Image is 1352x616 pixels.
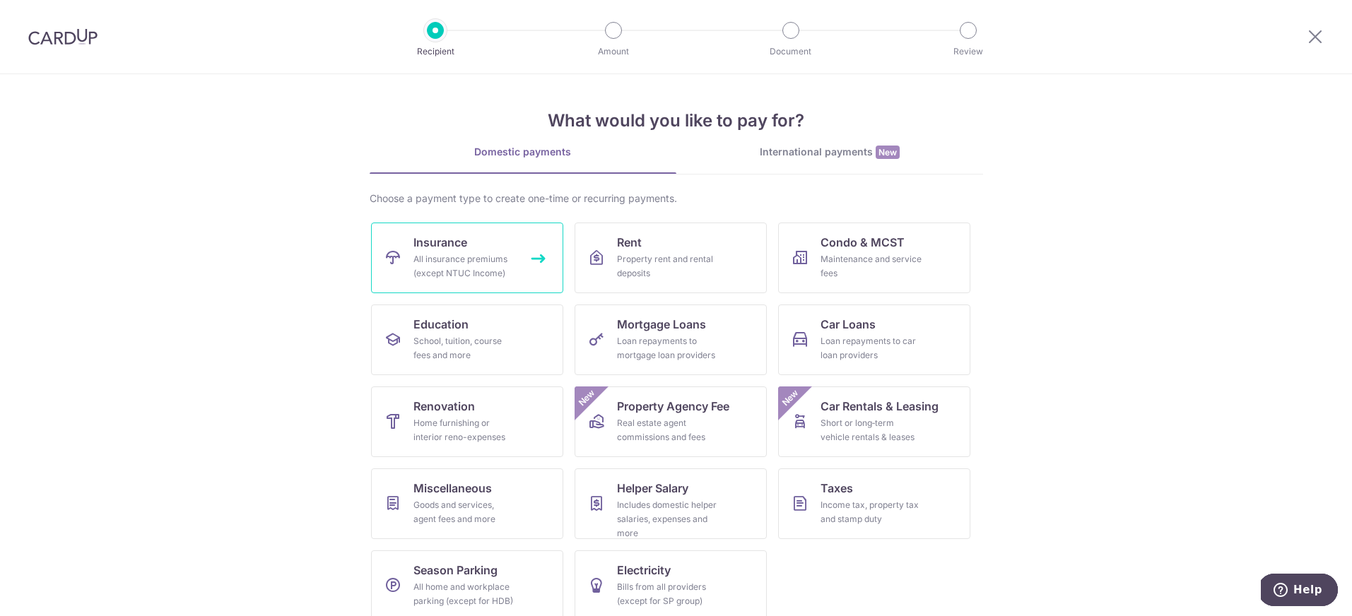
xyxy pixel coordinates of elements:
[778,468,970,539] a: TaxesIncome tax, property tax and stamp duty
[371,223,563,293] a: InsuranceAll insurance premiums (except NTUC Income)
[413,334,515,362] div: School, tuition, course fees and more
[413,234,467,251] span: Insurance
[33,10,61,23] span: Help
[371,386,563,457] a: RenovationHome furnishing or interior reno-expenses
[617,398,729,415] span: Property Agency Fee
[575,386,598,410] span: New
[413,580,515,608] div: All home and workplace parking (except for HDB)
[876,146,900,159] span: New
[617,252,719,280] div: Property rent and rental deposits
[821,398,939,415] span: Car Rentals & Leasing
[821,252,922,280] div: Maintenance and service fees
[778,223,970,293] a: Condo & MCSTMaintenance and service fees
[676,145,983,160] div: International payments
[821,416,922,444] div: Short or long‑term vehicle rentals & leases
[617,498,719,540] div: Includes domestic helper salaries, expenses and more
[413,480,492,497] span: Miscellaneous
[617,562,671,579] span: Electricity
[413,498,515,526] div: Goods and services, agent fees and more
[575,386,767,457] a: Property Agency FeeReal estate agent commissions and feesNew
[413,416,515,444] div: Home furnishing or interior reno-expenses
[371,468,563,539] a: MiscellaneousGoods and services, agent fees and more
[575,304,767,375] a: Mortgage LoansLoan repayments to mortgage loan providers
[617,416,719,444] div: Real estate agent commissions and fees
[413,316,469,333] span: Education
[371,304,563,375] a: EducationSchool, tuition, course fees and more
[413,398,475,415] span: Renovation
[1261,574,1338,609] iframe: Opens a widget where you can find more information
[821,498,922,526] div: Income tax, property tax and stamp duty
[575,468,767,539] a: Helper SalaryIncludes domestic helper salaries, expenses and more
[739,45,843,59] p: Document
[778,386,801,410] span: New
[413,562,498,579] span: Season Parking
[821,480,853,497] span: Taxes
[778,304,970,375] a: Car LoansLoan repayments to car loan providers
[617,334,719,362] div: Loan repayments to mortgage loan providers
[821,334,922,362] div: Loan repayments to car loan providers
[916,45,1021,59] p: Review
[370,145,676,159] div: Domestic payments
[28,28,98,45] img: CardUp
[370,191,983,206] div: Choose a payment type to create one-time or recurring payments.
[617,480,688,497] span: Helper Salary
[383,45,488,59] p: Recipient
[617,234,642,251] span: Rent
[821,234,905,251] span: Condo & MCST
[370,108,983,134] h4: What would you like to pay for?
[617,580,719,608] div: Bills from all providers (except for SP group)
[561,45,666,59] p: Amount
[778,386,970,457] a: Car Rentals & LeasingShort or long‑term vehicle rentals & leasesNew
[575,223,767,293] a: RentProperty rent and rental deposits
[413,252,515,280] div: All insurance premiums (except NTUC Income)
[821,316,876,333] span: Car Loans
[617,316,706,333] span: Mortgage Loans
